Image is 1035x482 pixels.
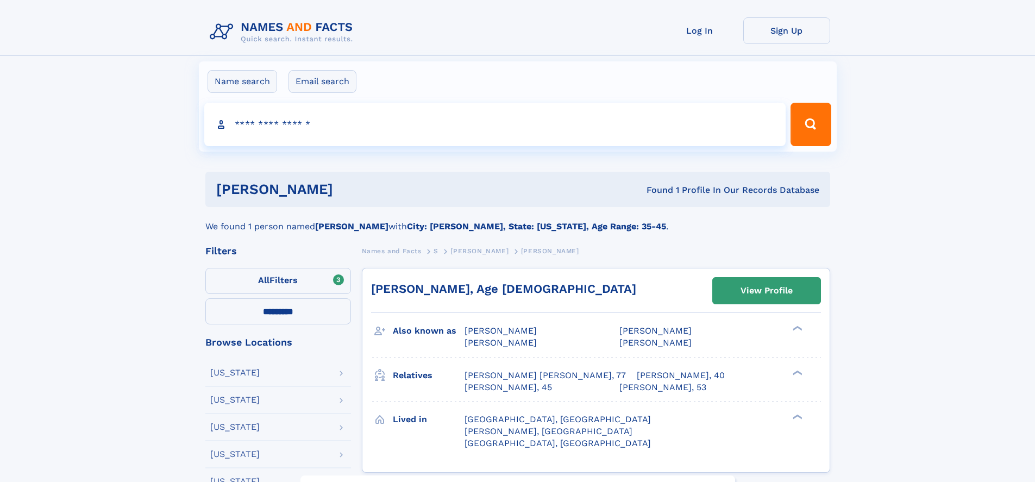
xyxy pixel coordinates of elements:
div: We found 1 person named with . [205,207,830,233]
span: [PERSON_NAME] [619,325,692,336]
div: [US_STATE] [210,450,260,459]
b: City: [PERSON_NAME], State: [US_STATE], Age Range: 35-45 [407,221,666,231]
a: [PERSON_NAME] [PERSON_NAME], 77 [465,370,626,381]
h3: Relatives [393,366,465,385]
a: [PERSON_NAME], 53 [619,381,706,393]
a: Sign Up [743,17,830,44]
h3: Also known as [393,322,465,340]
span: All [258,275,269,285]
span: [PERSON_NAME] [619,337,692,348]
a: Log In [656,17,743,44]
div: [US_STATE] [210,368,260,377]
div: Found 1 Profile In Our Records Database [490,184,819,196]
div: [US_STATE] [210,396,260,404]
div: View Profile [741,278,793,303]
input: search input [204,103,786,146]
a: [PERSON_NAME], Age [DEMOGRAPHIC_DATA] [371,282,636,296]
label: Email search [288,70,356,93]
span: [PERSON_NAME] [465,325,537,336]
a: [PERSON_NAME], 40 [637,370,725,381]
span: [PERSON_NAME] [450,247,509,255]
a: S [434,244,438,258]
img: Logo Names and Facts [205,17,362,47]
div: ❯ [790,369,803,376]
div: Filters [205,246,351,256]
a: View Profile [713,278,820,304]
div: ❯ [790,413,803,420]
span: [PERSON_NAME] [465,337,537,348]
span: [GEOGRAPHIC_DATA], [GEOGRAPHIC_DATA] [465,414,651,424]
b: [PERSON_NAME] [315,221,388,231]
a: [PERSON_NAME] [450,244,509,258]
span: [PERSON_NAME] [521,247,579,255]
label: Name search [208,70,277,93]
div: ❯ [790,325,803,332]
a: [PERSON_NAME], 45 [465,381,552,393]
a: Names and Facts [362,244,422,258]
span: [PERSON_NAME], [GEOGRAPHIC_DATA] [465,426,632,436]
h3: Lived in [393,410,465,429]
span: [GEOGRAPHIC_DATA], [GEOGRAPHIC_DATA] [465,438,651,448]
button: Search Button [791,103,831,146]
label: Filters [205,268,351,294]
div: Browse Locations [205,337,351,347]
span: S [434,247,438,255]
div: [US_STATE] [210,423,260,431]
h1: [PERSON_NAME] [216,183,490,196]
